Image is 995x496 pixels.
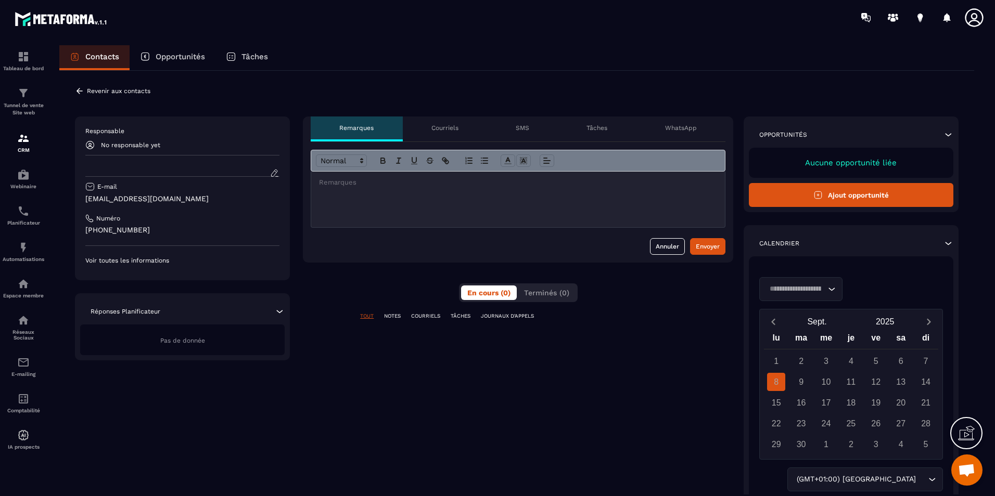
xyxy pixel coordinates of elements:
[3,124,44,161] a: formationformationCRM
[817,435,835,453] div: 1
[863,331,888,349] div: ve
[888,331,913,349] div: sa
[3,306,44,348] a: social-networksocial-networkRéseaux Sociaux
[3,371,44,377] p: E-mailing
[867,352,885,370] div: 5
[842,414,860,433] div: 25
[3,408,44,413] p: Comptabilité
[749,183,953,207] button: Ajout opportunité
[101,141,160,149] p: No responsable yet
[867,394,885,412] div: 19
[794,474,918,485] span: (GMT+01:00) [GEOGRAPHIC_DATA]
[892,435,910,453] div: 4
[461,285,517,300] button: En cours (0)
[842,435,860,453] div: 2
[3,233,44,270] a: automationsautomationsAutomatisations
[3,348,44,385] a: emailemailE-mailing
[411,312,440,320] p: COURRIELS
[917,394,935,412] div: 21
[3,293,44,298] p: Espace membre
[586,124,607,132] p: Tâches
[15,9,108,28] img: logo
[85,256,279,265] p: Voir toutes les informations
[918,474,926,485] input: Search for option
[764,331,938,453] div: Calendar wrapper
[3,220,44,226] p: Planificateur
[3,385,44,421] a: accountantaccountantComptabilité
[767,373,785,391] div: 8
[3,102,44,116] p: Tunnel de vente Site web
[3,329,44,341] p: Réseaux Sociaux
[17,132,30,145] img: formation
[85,194,279,204] p: [EMAIL_ADDRESS][DOMAIN_NAME]
[17,168,30,181] img: automations
[867,435,885,453] div: 3
[3,270,44,306] a: automationsautomationsEspace membre
[792,394,810,412] div: 16
[764,331,789,349] div: lu
[917,373,935,391] div: 14
[767,414,785,433] div: 22
[17,429,30,441] img: automations
[792,435,810,453] div: 30
[792,373,810,391] div: 9
[759,239,799,247] p: Calendrier
[156,52,205,61] p: Opportunités
[91,307,160,316] p: Réponses Planificateur
[892,414,910,433] div: 27
[917,352,935,370] div: 7
[85,225,279,235] p: [PHONE_NUMBER]
[690,238,725,255] button: Envoyer
[867,373,885,391] div: 12
[842,352,860,370] div: 4
[85,127,279,135] p: Responsable
[3,256,44,262] p: Automatisations
[17,50,30,63] img: formation
[759,277,843,301] div: Search for option
[792,352,810,370] div: 2
[842,394,860,412] div: 18
[518,285,576,300] button: Terminés (0)
[17,278,30,290] img: automations
[951,454,983,486] div: Ouvrir le chat
[917,435,935,453] div: 5
[59,45,130,70] a: Contacts
[215,45,278,70] a: Tâches
[160,337,205,344] span: Pas de donnée
[817,414,835,433] div: 24
[17,314,30,327] img: social-network
[451,312,470,320] p: TÂCHES
[783,312,851,331] button: Open months overlay
[842,373,860,391] div: 11
[97,182,117,191] p: E-mail
[130,45,215,70] a: Opportunités
[3,184,44,189] p: Webinaire
[817,352,835,370] div: 3
[524,289,569,297] span: Terminés (0)
[96,214,120,223] p: Numéro
[17,205,30,217] img: scheduler
[3,43,44,79] a: formationformationTableau de bord
[339,124,374,132] p: Remarques
[360,312,374,320] p: TOUT
[759,158,943,167] p: Aucune opportunité liée
[3,161,44,197] a: automationsautomationsWebinaire
[384,312,401,320] p: NOTES
[467,289,511,297] span: En cours (0)
[892,394,910,412] div: 20
[764,315,783,329] button: Previous month
[17,241,30,254] img: automations
[241,52,268,61] p: Tâches
[817,394,835,412] div: 17
[431,124,458,132] p: Courriels
[17,393,30,405] img: accountant
[85,52,119,61] p: Contacts
[3,197,44,233] a: schedulerschedulerPlanificateur
[767,435,785,453] div: 29
[17,87,30,99] img: formation
[917,414,935,433] div: 28
[767,352,785,370] div: 1
[867,414,885,433] div: 26
[764,352,938,453] div: Calendar days
[892,373,910,391] div: 13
